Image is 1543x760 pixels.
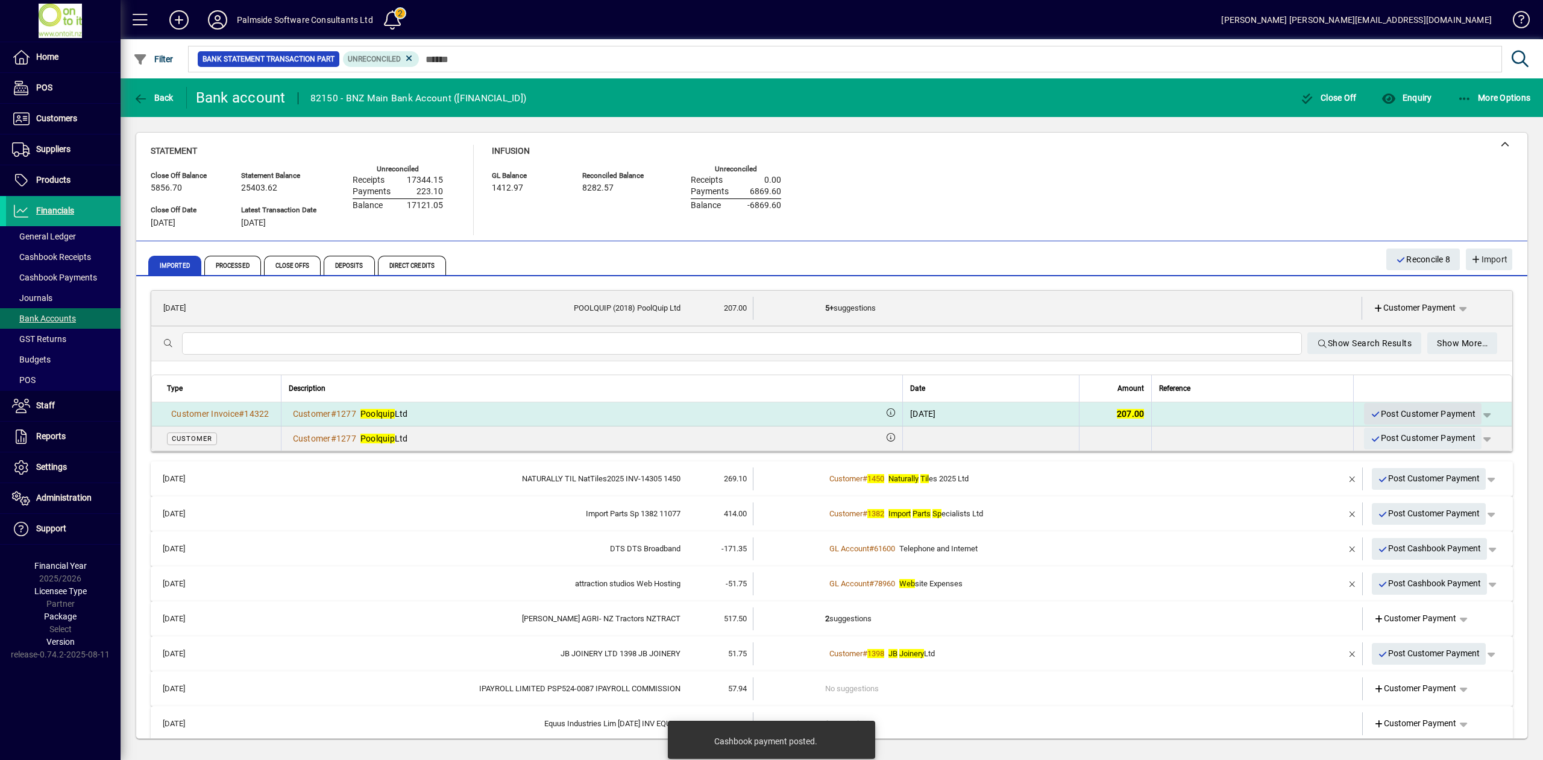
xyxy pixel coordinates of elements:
em: Import [888,509,911,518]
span: GL Account [829,579,869,588]
em: Til [920,474,929,483]
span: Balance [691,201,721,211]
span: 51.75 [728,649,747,658]
span: [DATE] [241,218,266,228]
span: # [331,409,336,419]
button: Close Off [1297,87,1360,109]
span: GST Returns [12,334,66,344]
span: Post Customer Payment [1378,504,1480,524]
em: 1382 [867,509,884,518]
span: 8282.57 [582,183,614,193]
span: Suppliers [36,144,71,154]
span: 223.10 [416,187,443,197]
span: GL Balance [492,172,564,180]
em: Sp [932,509,941,518]
b: 5+ [825,303,834,312]
span: Journals [12,293,52,303]
span: 0.00 [764,176,781,185]
mat-chip: Reconciliation Status: Unreconciled [343,51,420,67]
span: Package [44,612,77,621]
mat-expansion-panel-header: [DATE]NATURALLY TIL NatTiles2025 INV-14305 1450269.10Customer#1450Naturally Tiles 2025 LtdPost Cu... [151,461,1513,496]
span: Type [167,382,183,395]
span: Balance [353,201,383,211]
em: Parts [913,509,931,518]
span: Latest Transaction Date [241,206,316,214]
span: Reports [36,431,66,441]
span: Customer Payment [1374,682,1457,695]
div: Equus Industries Lim JULY 25 INV EQUUS [213,718,680,730]
a: GL Account#61600 [825,542,899,555]
label: Unreconciled [715,165,757,173]
button: Import [1466,249,1512,270]
span: Payments [353,187,391,197]
span: Post Cashbook Payment [1378,539,1482,559]
span: Close Off Date [151,206,223,214]
a: Customer#1398 [825,647,888,660]
span: Cashbook Payments [12,273,97,282]
div: Bank account [196,88,286,107]
button: Remove [1343,539,1362,559]
span: Import [1471,250,1507,270]
span: Budgets [12,355,51,364]
span: 78960 [874,579,895,588]
a: Home [6,42,121,72]
button: Remove [1343,504,1362,524]
a: GL Account#78960 [825,577,899,590]
span: # [869,544,874,553]
span: Reconcile 8 [1396,250,1450,270]
span: 14322 [244,409,269,419]
span: Reconciled Balance [582,172,655,180]
span: Payments [691,187,729,197]
span: Receipts [691,176,723,185]
span: 5856.70 [151,183,182,193]
span: Customer [829,474,863,483]
span: GL Account [829,544,869,553]
span: # [863,474,867,483]
mat-expansion-panel-header: [DATE][PERSON_NAME] AGRI- NZ Tractors NZTRACT517.502suggestionsCustomer Payment [151,601,1513,636]
span: Amount [1117,382,1144,395]
mat-expansion-panel-header: [DATE]POOLQUIP (2018) PoolQuip Ltd207.005+suggestionsCustomer Payment [151,291,1512,326]
span: Customer [829,649,863,658]
mat-expansion-panel-header: [DATE]Import Parts Sp 1382 11077414.00Customer#1382Import Parts Specialists LtdPost Customer Payment [151,496,1513,531]
span: Telephone and Internet [899,544,978,553]
span: Close Off Balance [151,172,223,180]
span: Ltd [888,649,935,658]
button: Filter [130,48,177,70]
span: Filter [133,54,174,64]
span: 207.00 [1117,409,1145,419]
span: Cashbook Receipts [12,252,91,262]
span: Customer [829,509,863,518]
span: Bank Statement Transaction Part [203,53,335,65]
a: Customer Payment [1369,678,1462,700]
span: More Options [1457,93,1531,103]
button: Post Customer Payment [1372,503,1486,525]
a: Products [6,165,121,195]
span: Statement Balance [241,172,316,180]
span: Customer [293,409,331,419]
span: Close Off [1300,93,1357,103]
span: Post Cashbook Payment [1378,574,1482,594]
span: 414.00 [724,509,747,518]
span: Deposits [324,256,375,275]
span: Post Customer Payment [1370,404,1475,424]
span: Back [133,93,174,103]
span: 61600 [874,544,895,553]
td: suggestions [825,712,1292,735]
span: Customer [293,434,331,443]
span: Support [36,524,66,533]
div: REITH AGRI- NZ Tractors NZTRACT [213,613,680,625]
td: [DATE] [157,712,213,735]
td: [DATE] [157,297,214,320]
span: Licensee Type [34,586,87,596]
span: # [239,409,244,419]
a: Administration [6,483,121,513]
span: Staff [36,401,55,410]
span: Ltd [360,409,408,419]
span: Show Search Results [1317,334,1412,353]
span: Financials [36,206,74,215]
a: POS [6,73,121,103]
em: JB [888,649,897,658]
span: site Expenses [899,579,963,588]
span: Enquiry [1381,93,1431,103]
span: Date [910,382,925,395]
